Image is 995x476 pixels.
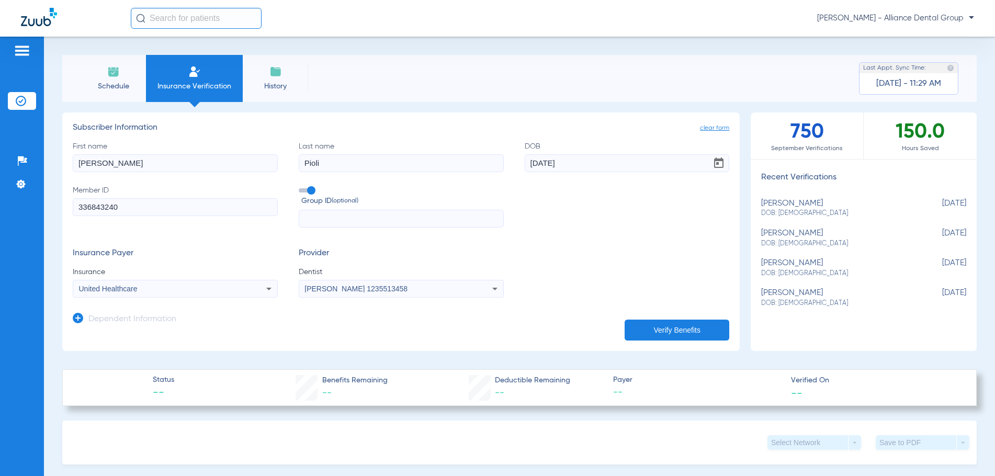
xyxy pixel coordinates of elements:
h3: Subscriber Information [73,123,729,133]
span: Insurance [73,267,278,277]
div: [PERSON_NAME] [761,258,914,278]
h3: Dependent Information [88,314,176,325]
span: United Healthcare [79,285,138,293]
label: First name [73,141,278,172]
div: 750 [751,112,864,159]
span: [PERSON_NAME] 1235513458 [304,285,408,293]
span: Verified On [791,375,960,386]
input: DOBOpen calendar [525,154,730,172]
div: [PERSON_NAME] [761,288,914,308]
img: hamburger-icon [14,44,30,57]
span: [PERSON_NAME] - Alliance Dental Group [817,13,974,24]
span: DOB: [DEMOGRAPHIC_DATA] [761,239,914,248]
span: [DATE] - 11:29 AM [876,78,941,89]
span: DOB: [DEMOGRAPHIC_DATA] [761,209,914,218]
span: Group ID [301,196,504,207]
img: Zuub Logo [21,8,57,26]
span: -- [153,386,174,401]
div: [PERSON_NAME] [761,229,914,248]
span: History [251,81,300,92]
label: DOB [525,141,730,172]
div: [PERSON_NAME] [761,199,914,218]
button: Open calendar [708,153,729,174]
img: Search Icon [136,14,145,23]
label: Last name [299,141,504,172]
img: Schedule [107,65,120,78]
input: Member ID [73,198,278,216]
span: -- [322,388,332,398]
span: Dentist [299,267,504,277]
span: [DATE] [914,288,966,308]
span: Hours Saved [864,143,977,154]
h3: Provider [299,248,504,259]
h3: Insurance Payer [73,248,278,259]
span: -- [613,386,782,399]
img: Manual Insurance Verification [188,65,201,78]
span: -- [791,387,802,398]
span: [DATE] [914,258,966,278]
span: [DATE] [914,199,966,218]
span: DOB: [DEMOGRAPHIC_DATA] [761,299,914,308]
img: History [269,65,282,78]
input: First name [73,154,278,172]
button: Verify Benefits [625,320,729,341]
input: Last name [299,154,504,172]
span: clear form [700,123,729,133]
span: [DATE] [914,229,966,248]
span: -- [495,388,504,398]
img: last sync help info [947,64,954,72]
label: Member ID [73,185,278,228]
span: Insurance Verification [154,81,235,92]
span: Status [153,375,174,386]
span: Deductible Remaining [495,375,570,386]
span: September Verifications [751,143,863,154]
div: 150.0 [864,112,977,159]
span: Benefits Remaining [322,375,388,386]
span: DOB: [DEMOGRAPHIC_DATA] [761,269,914,278]
span: Schedule [88,81,138,92]
small: (optional) [332,196,358,207]
input: Search for patients [131,8,262,29]
span: Payer [613,375,782,386]
h3: Recent Verifications [751,173,977,183]
span: Last Appt. Sync Time: [863,63,926,73]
